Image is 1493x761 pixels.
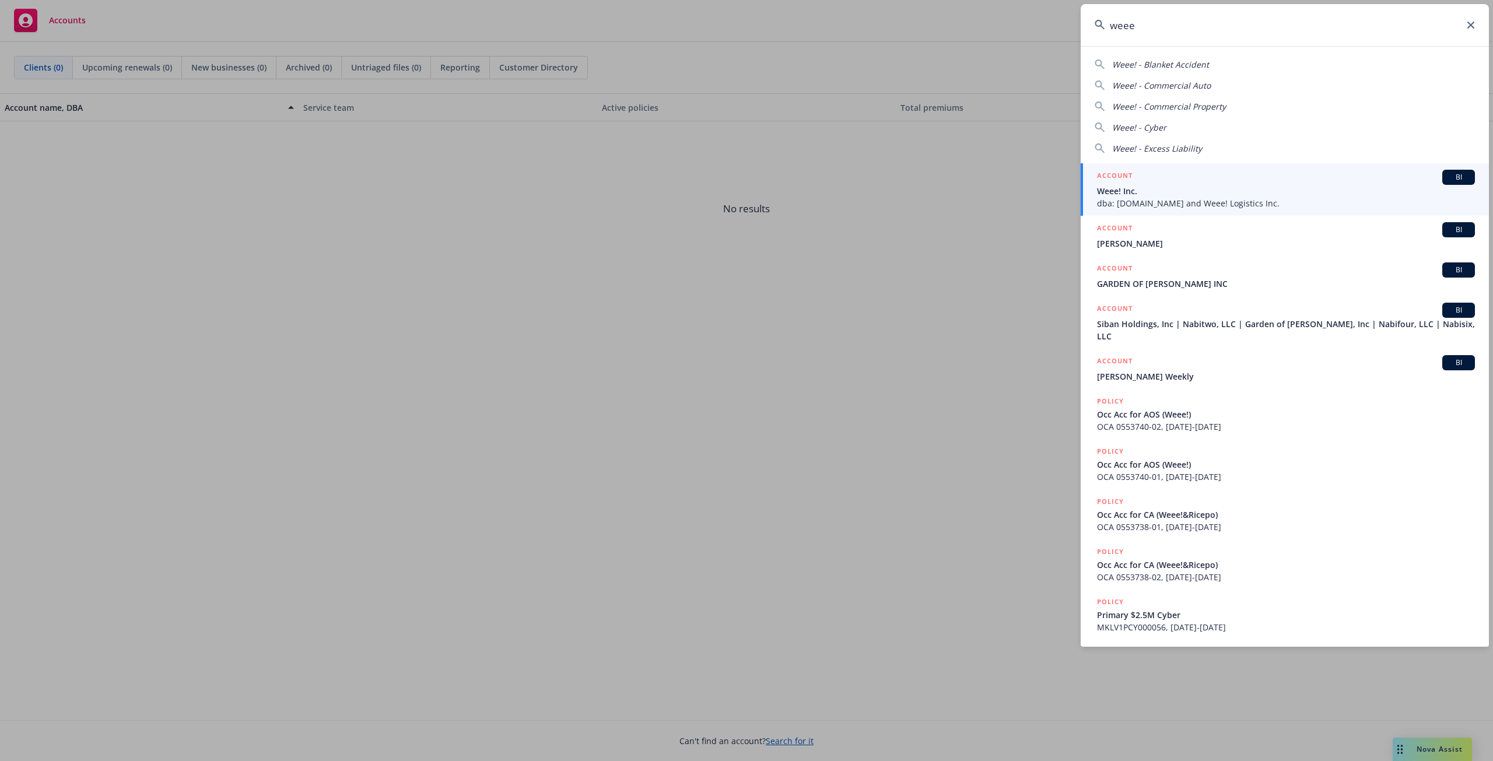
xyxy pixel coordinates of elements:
[1112,143,1202,154] span: Weee! - Excess Liability
[1097,571,1475,583] span: OCA 0553738-02, [DATE]-[DATE]
[1097,446,1124,457] h5: POLICY
[1097,496,1124,507] h5: POLICY
[1097,546,1124,557] h5: POLICY
[1081,296,1489,349] a: ACCOUNTBISiban Holdings, Inc | Nabitwo, LLC | Garden of [PERSON_NAME], Inc | Nabifour, LLC | Nabi...
[1447,225,1470,235] span: BI
[1081,539,1489,590] a: POLICYOcc Acc for CA (Weee!&Ricepo)OCA 0553738-02, [DATE]-[DATE]
[1097,621,1475,633] span: MKLV1PCY000056, [DATE]-[DATE]
[1097,262,1133,276] h5: ACCOUNT
[1447,357,1470,368] span: BI
[1097,185,1475,197] span: Weee! Inc.
[1097,197,1475,209] span: dba: [DOMAIN_NAME] and Weee! Logistics Inc.
[1112,122,1166,133] span: Weee! - Cyber
[1097,508,1475,521] span: Occ Acc for CA (Weee!&Ricepo)
[1081,256,1489,296] a: ACCOUNTBIGARDEN OF [PERSON_NAME] INC
[1097,370,1475,383] span: [PERSON_NAME] Weekly
[1081,590,1489,640] a: POLICYPrimary $2.5M CyberMKLV1PCY000056, [DATE]-[DATE]
[1097,471,1475,483] span: OCA 0553740-01, [DATE]-[DATE]
[1081,389,1489,439] a: POLICYOcc Acc for AOS (Weee!)OCA 0553740-02, [DATE]-[DATE]
[1081,216,1489,256] a: ACCOUNTBI[PERSON_NAME]
[1447,305,1470,315] span: BI
[1112,59,1209,70] span: Weee! - Blanket Accident
[1097,408,1475,420] span: Occ Acc for AOS (Weee!)
[1097,303,1133,317] h5: ACCOUNT
[1081,349,1489,389] a: ACCOUNTBI[PERSON_NAME] Weekly
[1081,4,1489,46] input: Search...
[1097,222,1133,236] h5: ACCOUNT
[1097,420,1475,433] span: OCA 0553740-02, [DATE]-[DATE]
[1097,521,1475,533] span: OCA 0553738-01, [DATE]-[DATE]
[1097,596,1124,608] h5: POLICY
[1081,439,1489,489] a: POLICYOcc Acc for AOS (Weee!)OCA 0553740-01, [DATE]-[DATE]
[1097,355,1133,369] h5: ACCOUNT
[1097,318,1475,342] span: Siban Holdings, Inc | Nabitwo, LLC | Garden of [PERSON_NAME], Inc | Nabifour, LLC | Nabisix, LLC
[1112,101,1226,112] span: Weee! - Commercial Property
[1097,458,1475,471] span: Occ Acc for AOS (Weee!)
[1081,489,1489,539] a: POLICYOcc Acc for CA (Weee!&Ricepo)OCA 0553738-01, [DATE]-[DATE]
[1447,172,1470,183] span: BI
[1097,278,1475,290] span: GARDEN OF [PERSON_NAME] INC
[1081,163,1489,216] a: ACCOUNTBIWeee! Inc.dba: [DOMAIN_NAME] and Weee! Logistics Inc.
[1112,80,1211,91] span: Weee! - Commercial Auto
[1097,170,1133,184] h5: ACCOUNT
[1447,265,1470,275] span: BI
[1097,609,1475,621] span: Primary $2.5M Cyber
[1097,559,1475,571] span: Occ Acc for CA (Weee!&Ricepo)
[1097,395,1124,407] h5: POLICY
[1097,237,1475,250] span: [PERSON_NAME]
